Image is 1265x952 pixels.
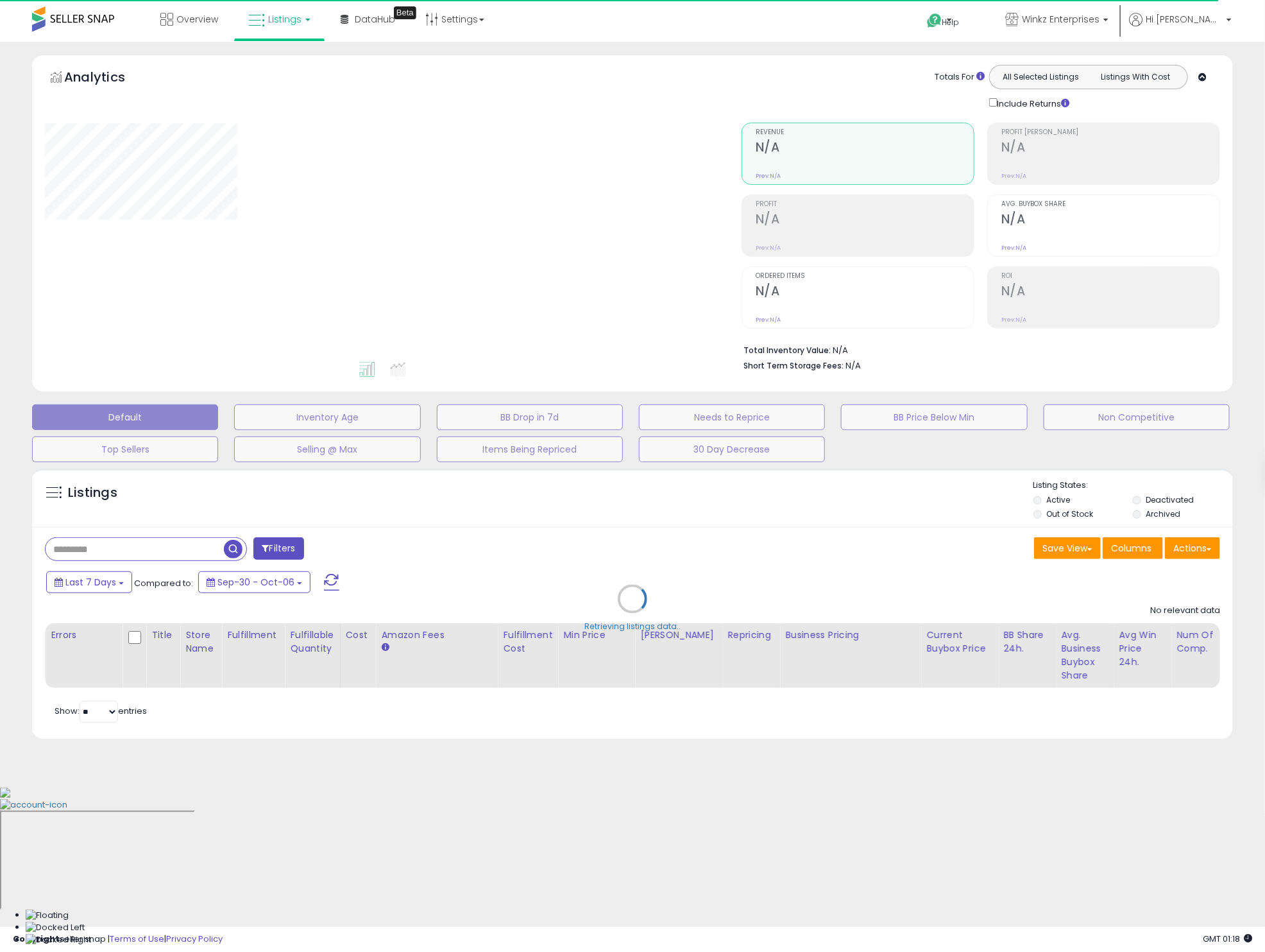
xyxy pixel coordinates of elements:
[1001,316,1026,324] small: Prev: N/A
[841,404,1027,430] button: BB Price Below Min
[1001,212,1219,229] h2: N/A
[756,129,974,136] span: Revenue
[1001,140,1219,157] h2: N/A
[437,437,623,462] button: Items Being Repriced
[756,201,974,208] span: Profit
[26,922,85,934] img: Docked Left
[1044,404,1230,430] button: Non Competitive
[32,404,218,430] button: Default
[32,437,218,462] button: Top Sellers
[234,404,420,430] button: Inventory Age
[584,621,681,633] div: Retrieving listings data..
[926,13,942,29] i: Get Help
[743,345,831,356] b: Total Inventory Value:
[917,3,985,42] a: Help
[756,172,781,180] small: Prev: N/A
[743,360,844,371] b: Short Term Storage Fees:
[993,69,1089,85] button: All Selected Listings
[980,96,1085,110] div: Include Returns
[756,140,974,157] h2: N/A
[1001,201,1219,208] span: Avg. Buybox Share
[64,68,150,89] h5: Analytics
[26,934,91,946] img: Docked Right
[437,404,623,430] button: BB Drop in 7d
[355,13,395,26] span: DataHub
[26,910,69,922] img: Floating
[756,273,974,280] span: Ordered Items
[942,17,960,28] span: Help
[1088,69,1184,85] button: Listings With Cost
[639,404,825,430] button: Needs to Reprice
[1001,284,1219,301] h2: N/A
[234,437,420,462] button: Selling @ Max
[756,284,974,301] h2: N/A
[743,342,1210,357] li: N/A
[1129,13,1232,42] a: Hi [PERSON_NAME]
[1001,172,1026,180] small: Prev: N/A
[176,13,218,26] span: Overview
[756,244,781,252] small: Prev: N/A
[1001,129,1219,136] span: Profit [PERSON_NAME]
[1001,273,1219,280] span: ROI
[639,437,825,462] button: 30 Day Decrease
[845,359,861,372] span: N/A
[756,212,974,229] h2: N/A
[394,6,416,19] div: Tooltip anchor
[268,13,301,26] span: Listings
[1146,13,1223,26] span: Hi [PERSON_NAME]
[935,71,985,83] div: Totals For
[1001,244,1026,252] small: Prev: N/A
[756,316,781,324] small: Prev: N/A
[1022,13,1099,26] span: Winkz Enterprises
